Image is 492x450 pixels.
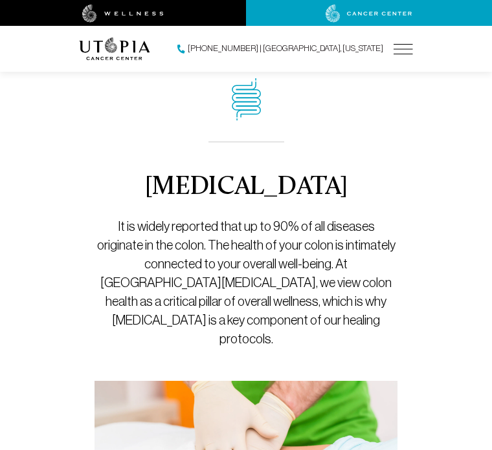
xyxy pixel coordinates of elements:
img: cancer center [326,5,412,23]
img: icon [232,78,261,121]
img: logo [79,37,150,60]
span: [PHONE_NUMBER] | [GEOGRAPHIC_DATA], [US_STATE] [188,43,383,55]
a: [PHONE_NUMBER] | [GEOGRAPHIC_DATA], [US_STATE] [177,43,383,56]
p: It is widely reported that up to 90% of all diseases originate in the colon. The health of your c... [95,217,397,348]
img: wellness [82,5,164,23]
img: icon-hamburger [394,44,413,54]
h1: [MEDICAL_DATA] [145,173,348,202]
